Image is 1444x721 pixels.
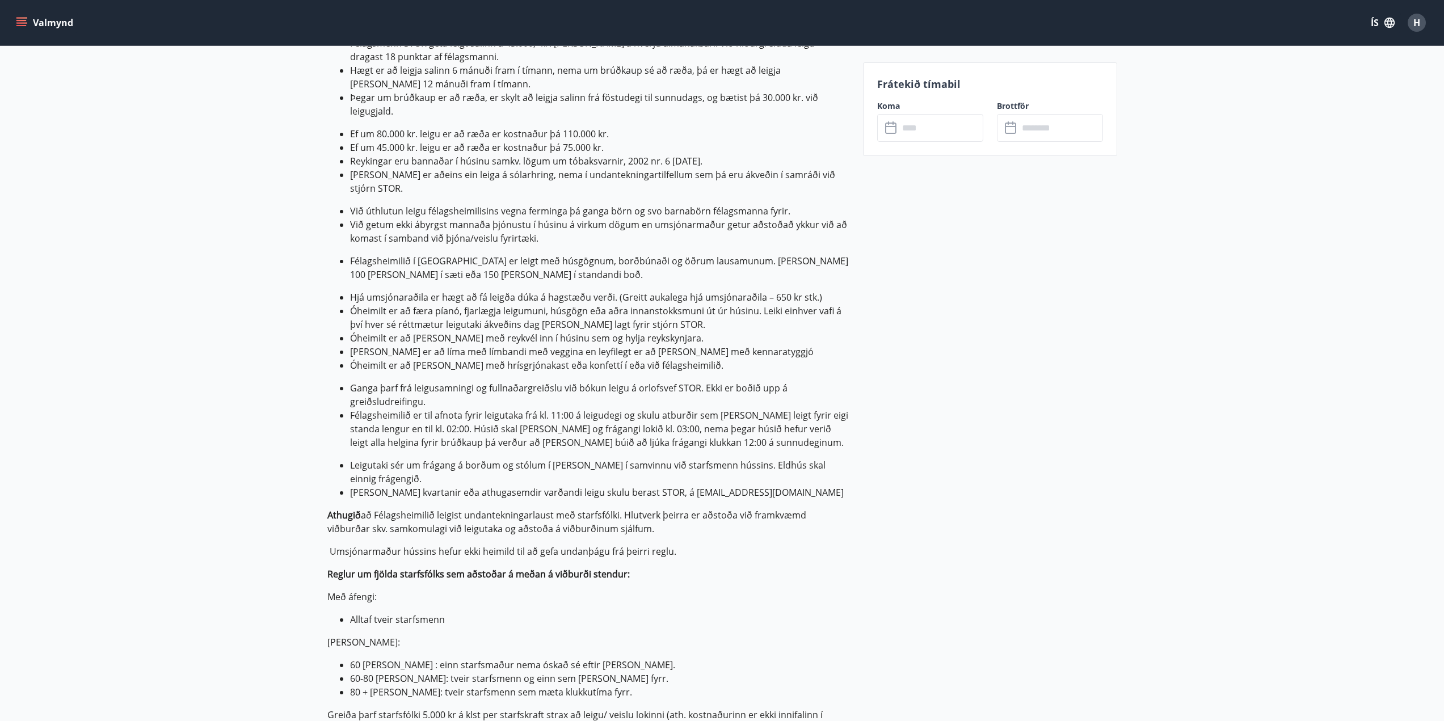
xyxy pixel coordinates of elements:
p: [PERSON_NAME]: [327,635,849,649]
strong: Athugið [327,509,361,521]
button: ÍS [1365,12,1401,33]
p: Með áfengi: [327,590,849,604]
li: Hjá umsjónaraðila er hægt að fá leigða dúka á hagstæðu verði. (Greitt aukalega hjá umsjónaraðila ... [350,290,849,304]
li: Óheimilt er að [PERSON_NAME] með hrísgrjónakast eða konfettí í eða við félagsheimilið. [350,359,849,372]
li: Alltaf tveir starfsmenn [350,613,849,626]
li: 60-80 [PERSON_NAME]: tveir starfsmenn og einn sem [PERSON_NAME] fyrr. [350,672,849,685]
p: ​ Umsjónarmaður hússins hefur ekki heimild til að gefa undanþágu frá þeirri reglu. [327,545,849,558]
li: [PERSON_NAME] er aðeins ein leiga á sólarhring, nema í undantekningartilfellum sem þá eru ákveðin... [350,168,849,195]
button: menu [14,12,78,33]
li: Við úthlutun leigu félagsheimilisins vegna ferminga þá ganga börn og svo barnabörn félagsmanna fy... [350,204,849,218]
label: Brottför [997,100,1103,112]
li: Hægt er að leigja salinn 6 mánuði fram í tímann, nema um brúðkaup sé að ræða, þá er hægt að leigj... [350,64,849,91]
button: H [1403,9,1430,36]
li: Ganga þarf frá leigusamningi og fullnaðargreiðslu við bókun leigu á orlofsvef STOR. Ekki er boðið... [350,381,849,408]
p: Frátekið tímabil [877,77,1103,91]
li: 80 + [PERSON_NAME]: tveir starfsmenn sem mæta klukkutíma fyrr. [350,685,849,699]
li: Þegar um brúðkaup er að ræða, er skylt að leigja salinn frá föstudegi til sunnudags, og bætist þá... [350,91,849,118]
li: Óheimilt er að færa píanó, fjarlægja leigumuni, húsgögn eða aðra innanstokksmuni út úr húsinu. Le... [350,304,849,331]
strong: Reglur um fjölda starfsfólks sem aðstoðar á meðan á viðburði stendur: [327,568,630,580]
li: Ef um 45.000 kr. leigu er að ræða er kostnaður þá 75.000 kr. [350,141,849,154]
li: Óheimilt er að [PERSON_NAME] með reykvél inn í húsinu sem og hylja reykskynjara. [350,331,849,345]
li: Félagsheimilið í [GEOGRAPHIC_DATA] er leigt með húsgögnum, borðbúnaði og öð​rum lausamunum. [PERS... [350,254,849,281]
li: 60 [PERSON_NAME] : einn starfsmaður nema óskað sé eftir [PERSON_NAME]. [350,658,849,672]
li: Við getum ekki ábyrgst mannaða þjónustu í húsinu á virkum dögum en umsjónarmaður getur aðstoðað y... [350,218,849,245]
li: Reykingar eru bannaðar í húsinu samkv. lögum um tóbaksvarnir, 2002 nr. 6 [DATE]. [350,154,849,168]
p: að Félagsheimilið leigist undantekningarlaust með starfsfólki. Hlutverk þeirra er aðstoða við fra... [327,508,849,536]
label: Koma [877,100,983,112]
li: [PERSON_NAME] er að líma með límbandi með veggina en leyfilegt er að [PERSON_NAME] með kennaratyggjó [350,345,849,359]
span: H [1413,16,1420,29]
li: Ef um 80.000 kr. leigu er að ræða er kostnaður þá 110.000 kr. [350,127,849,141]
li: Leigutaki sér um frágang á borðum og stólum í [PERSON_NAME] í samvinnu við starfsmenn hússins. El... [350,458,849,486]
li: Félagsheimilið er til afnota fyrir leigutaka frá kl. 11:00 á leigudegi og skulu atburðir sem [PER... [350,408,849,449]
li: [PERSON_NAME] kvartanir eða athugasemdir varðandi leigu skulu berast STOR, á [EMAIL_ADDRESS][DOMA... [350,486,849,499]
li: Félagsmenn STOR geta leigt salinn á 45.000,- kr. [PERSON_NAME] á hverju almanaksári. Við niðurgre... [350,36,849,64]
